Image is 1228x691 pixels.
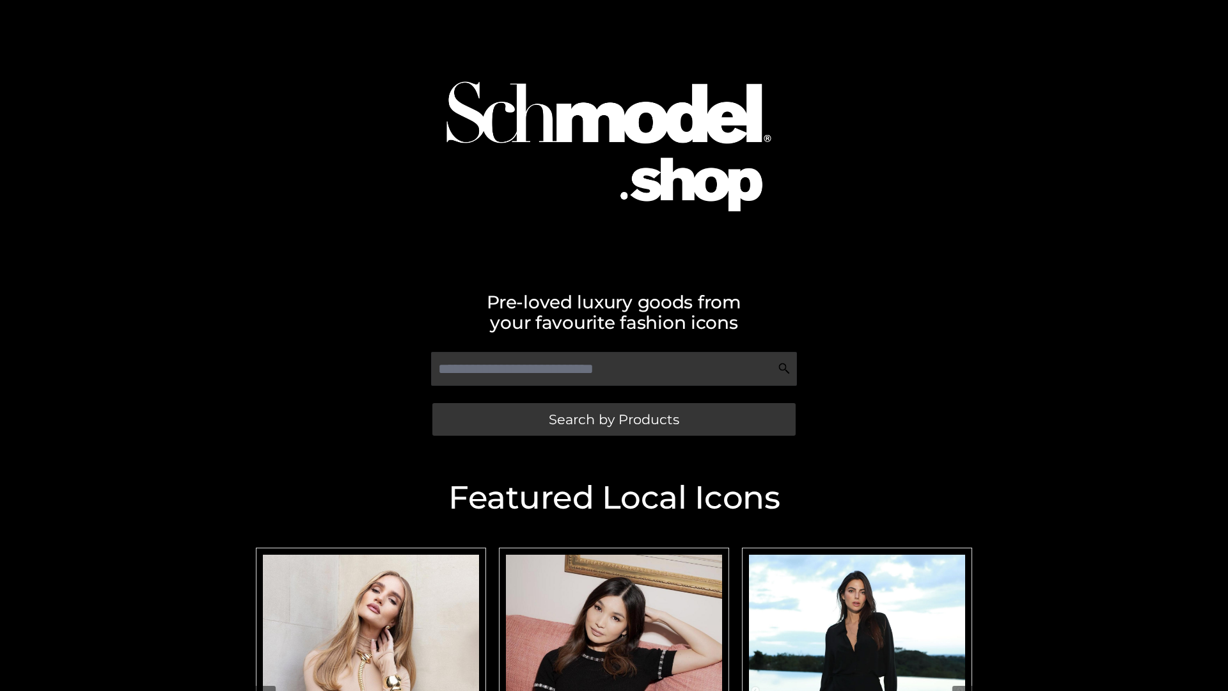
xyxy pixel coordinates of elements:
img: Search Icon [778,362,791,375]
h2: Featured Local Icons​ [249,482,979,514]
a: Search by Products [432,403,796,436]
span: Search by Products [549,413,679,426]
h2: Pre-loved luxury goods from your favourite fashion icons [249,292,979,333]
